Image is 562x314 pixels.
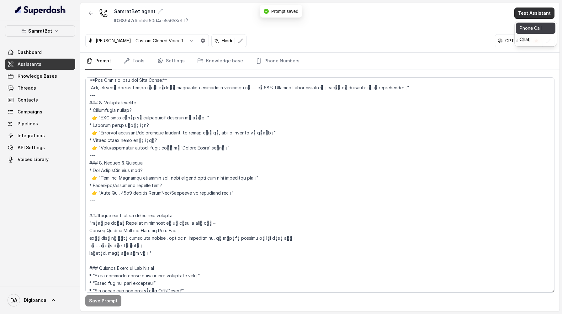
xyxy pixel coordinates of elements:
div: Test Assistant [515,21,557,46]
span: check-circle [264,9,269,14]
button: Chat [516,34,555,45]
button: Test Assistant [514,8,554,19]
span: Prompt saved [271,9,298,14]
button: Phone Call [516,23,555,34]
